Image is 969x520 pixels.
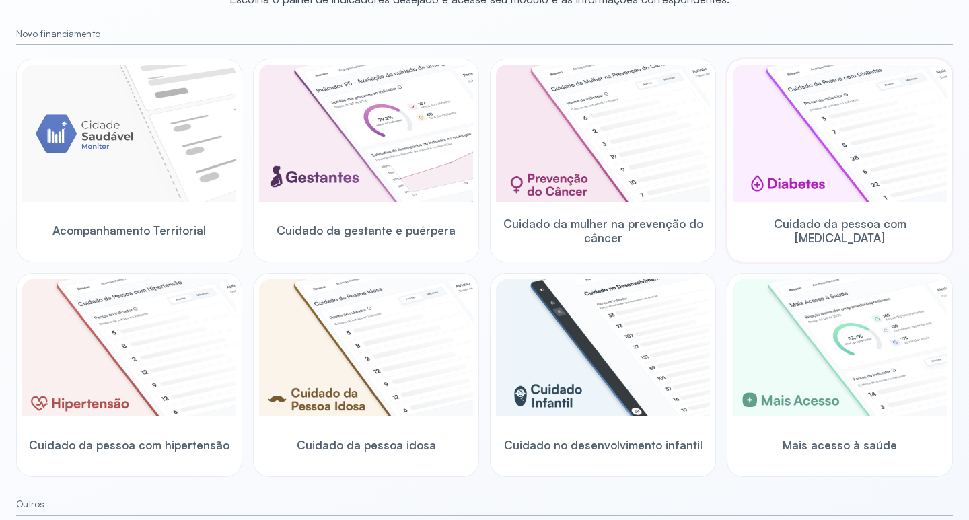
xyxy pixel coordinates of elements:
img: child-development.png [496,279,710,416]
span: Mais acesso à saúde [783,438,897,452]
span: Cuidado da pessoa com [MEDICAL_DATA] [733,217,947,246]
img: pregnants.png [259,65,473,202]
img: elderly.png [259,279,473,416]
span: Cuidado da pessoa com hipertensão [29,438,229,452]
small: Novo financiamento [16,28,953,40]
img: placeholder-module-ilustration.png [22,65,236,202]
small: Outros [16,498,953,510]
span: Cuidado da pessoa idosa [297,438,436,452]
span: Cuidado no desenvolvimento infantil [504,438,703,452]
span: Acompanhamento Territorial [52,223,206,237]
img: diabetics.png [733,65,947,202]
img: woman-cancer-prevention-care.png [496,65,710,202]
span: Cuidado da mulher na prevenção do câncer [496,217,710,246]
span: Cuidado da gestante e puérpera [277,223,456,237]
img: hypertension.png [22,279,236,416]
img: healthcare-greater-access.png [733,279,947,416]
